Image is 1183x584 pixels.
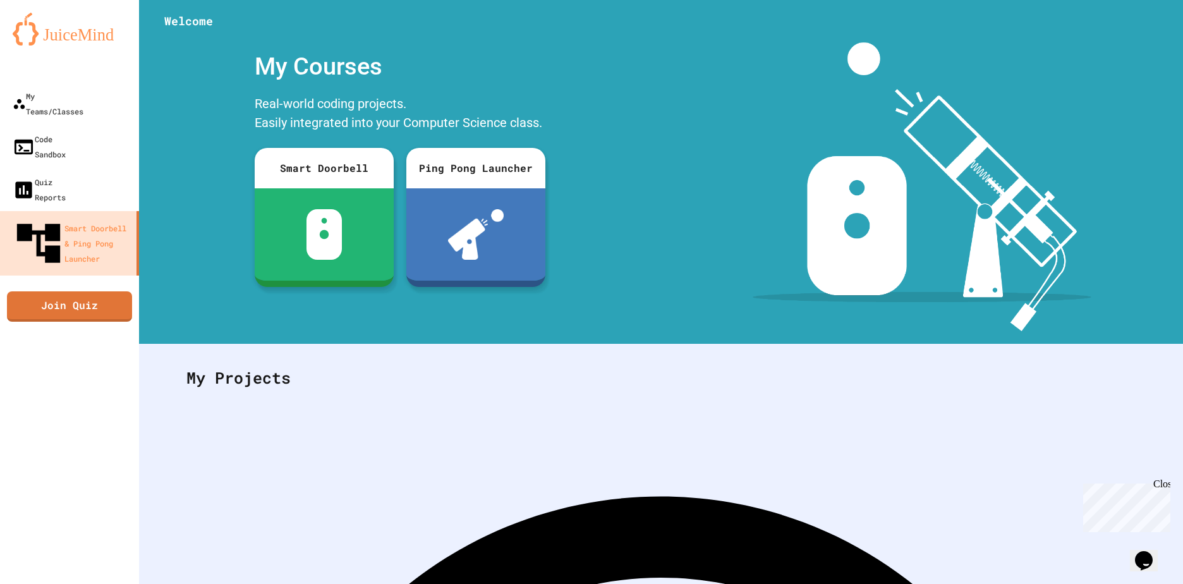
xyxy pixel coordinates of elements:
div: Smart Doorbell & Ping Pong Launcher [13,217,131,269]
img: logo-orange.svg [13,13,126,46]
div: Chat with us now!Close [5,5,87,80]
a: Join Quiz [7,291,132,322]
img: sdb-white.svg [306,209,343,260]
div: My Courses [248,42,552,91]
div: Real-world coding projects. Easily integrated into your Computer Science class. [248,91,552,138]
div: Ping Pong Launcher [406,148,545,188]
div: Quiz Reports [13,174,66,205]
div: My Projects [174,353,1148,403]
img: banner-image-my-projects.png [753,42,1091,331]
iframe: chat widget [1130,533,1170,571]
div: Code Sandbox [13,131,66,162]
div: Smart Doorbell [255,148,394,188]
iframe: chat widget [1078,478,1170,532]
div: My Teams/Classes [13,88,83,119]
img: ppl-with-ball.png [448,209,504,260]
